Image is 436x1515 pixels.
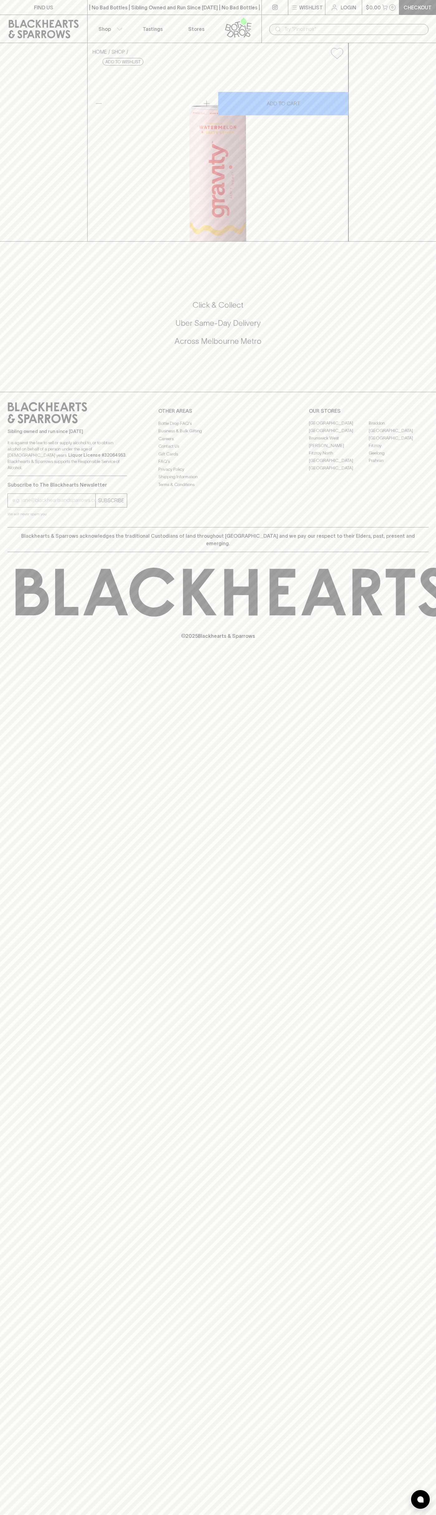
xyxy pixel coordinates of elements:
[218,92,348,115] button: ADD TO CART
[158,465,278,473] a: Privacy Policy
[369,435,429,442] a: [GEOGRAPHIC_DATA]
[93,49,107,55] a: HOME
[98,497,124,504] p: SUBSCRIBE
[158,407,278,415] p: OTHER AREAS
[267,100,300,107] p: ADD TO CART
[309,450,369,457] a: Fitzroy North
[328,46,346,61] button: Add to wishlist
[143,25,163,33] p: Tastings
[7,511,127,517] p: We will never spam you
[309,442,369,450] a: [PERSON_NAME]
[88,64,348,241] img: 38358.png
[158,420,278,427] a: Bottle Drop FAQ's
[369,457,429,464] a: Prahran
[391,6,394,9] p: 0
[7,300,429,310] h5: Click & Collect
[7,275,429,379] div: Call to action block
[158,450,278,458] a: Gift Cards
[7,440,127,471] p: It is against the law to sell or supply alcohol to, or to obtain alcohol on behalf of a person un...
[158,435,278,442] a: Careers
[158,473,278,481] a: Shipping Information
[175,15,218,43] a: Stores
[309,427,369,435] a: [GEOGRAPHIC_DATA]
[158,458,278,465] a: FAQ's
[404,4,432,11] p: Checkout
[299,4,323,11] p: Wishlist
[369,427,429,435] a: [GEOGRAPHIC_DATA]
[12,532,424,547] p: Blackhearts & Sparrows acknowledges the traditional Custodians of land throughout [GEOGRAPHIC_DAT...
[158,443,278,450] a: Contact Us
[158,481,278,488] a: Terms & Conditions
[112,49,125,55] a: SHOP
[88,15,131,43] button: Shop
[7,318,429,328] h5: Uber Same-Day Delivery
[96,494,127,507] button: SUBSCRIBE
[369,450,429,457] a: Geelong
[98,25,111,33] p: Shop
[309,464,369,472] a: [GEOGRAPHIC_DATA]
[341,4,356,11] p: Login
[7,481,127,488] p: Subscribe to The Blackhearts Newsletter
[369,420,429,427] a: Braddon
[366,4,381,11] p: $0.00
[12,495,95,505] input: e.g. jane@blackheartsandsparrows.com.au
[131,15,175,43] a: Tastings
[68,453,126,458] strong: Liquor License #32064953
[158,427,278,435] a: Business & Bulk Gifting
[7,336,429,346] h5: Across Melbourne Metro
[188,25,204,33] p: Stores
[309,457,369,464] a: [GEOGRAPHIC_DATA]
[103,58,143,65] button: Add to wishlist
[309,407,429,415] p: OUR STORES
[417,1496,424,1503] img: bubble-icon
[284,24,424,34] input: Try "Pinot noir"
[34,4,53,11] p: FIND US
[7,428,127,435] p: Sibling owned and run since [DATE]
[309,435,369,442] a: Brunswick West
[309,420,369,427] a: [GEOGRAPHIC_DATA]
[369,442,429,450] a: Fitzroy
